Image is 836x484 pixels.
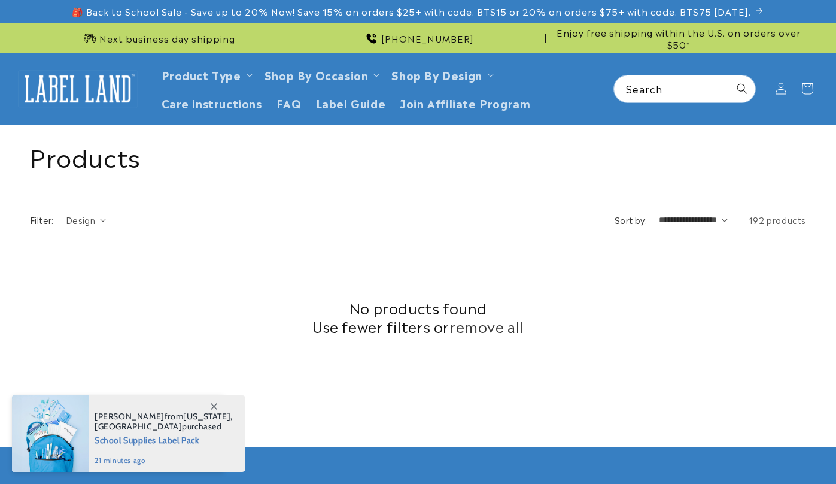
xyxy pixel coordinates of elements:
[400,96,530,110] span: Join Affiliate Program
[30,298,806,335] h2: No products found Use fewer filters or
[257,60,385,89] summary: Shop By Occasion
[276,96,302,110] span: FAQ
[551,23,806,53] div: Announcement
[316,96,386,110] span: Label Guide
[99,32,235,44] span: Next business day shipping
[615,214,647,226] label: Sort by:
[384,60,498,89] summary: Shop By Design
[95,412,233,432] span: from , purchased
[30,140,806,171] h1: Products
[749,214,806,226] span: 192 products
[265,68,369,81] span: Shop By Occasion
[14,66,142,112] a: Label Land
[30,23,285,53] div: Announcement
[72,5,751,17] span: 🎒 Back to School Sale - Save up to 20% Now! Save 15% on orders $25+ with code: BTS15 or 20% on or...
[393,89,537,117] a: Join Affiliate Program
[30,214,54,226] h2: Filter:
[95,455,233,466] span: 21 minutes ago
[729,75,755,102] button: Search
[391,66,482,83] a: Shop By Design
[269,89,309,117] a: FAQ
[66,214,95,226] span: Design
[183,411,230,422] span: [US_STATE]
[66,214,106,226] summary: Design (0 selected)
[95,421,182,432] span: [GEOGRAPHIC_DATA]
[449,317,524,335] a: remove all
[162,96,262,110] span: Care instructions
[95,411,165,422] span: [PERSON_NAME]
[162,66,241,83] a: Product Type
[551,26,806,50] span: Enjoy free shipping within the U.S. on orders over $50*
[381,32,474,44] span: [PHONE_NUMBER]
[290,23,546,53] div: Announcement
[154,89,269,117] a: Care instructions
[154,60,257,89] summary: Product Type
[18,70,138,107] img: Label Land
[95,432,233,447] span: School Supplies Label Pack
[309,89,393,117] a: Label Guide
